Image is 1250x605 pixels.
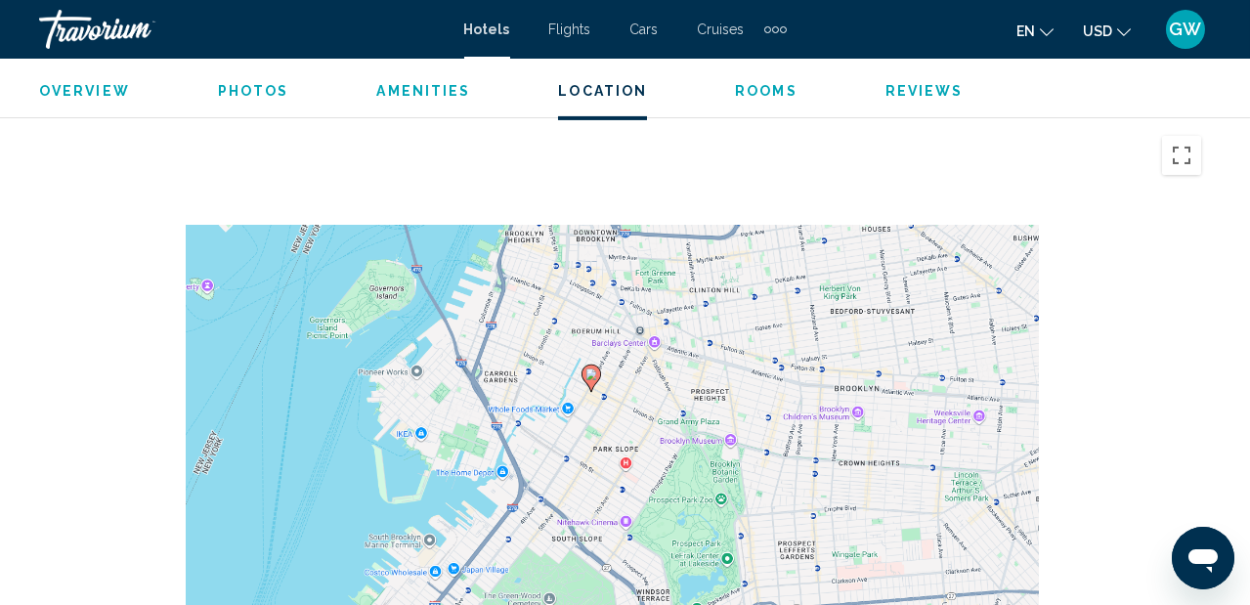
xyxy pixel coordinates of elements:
[218,82,289,100] button: Photos
[1083,23,1112,39] span: USD
[1170,20,1202,39] span: GW
[1083,17,1131,45] button: Change currency
[558,82,647,100] button: Location
[549,22,591,37] a: Flights
[464,22,510,37] a: Hotels
[735,82,797,100] button: Rooms
[1160,9,1211,50] button: User Menu
[39,10,445,49] a: Travorium
[558,83,647,99] span: Location
[1162,136,1201,175] button: Toggle fullscreen view
[1172,527,1234,589] iframe: Button to launch messaging window
[764,14,787,45] button: Extra navigation items
[376,82,470,100] button: Amenities
[735,83,797,99] span: Rooms
[630,22,659,37] a: Cars
[698,22,745,37] a: Cruises
[1016,23,1035,39] span: en
[376,83,470,99] span: Amenities
[885,83,964,99] span: Reviews
[1016,17,1054,45] button: Change language
[39,83,130,99] span: Overview
[885,82,964,100] button: Reviews
[218,83,289,99] span: Photos
[39,82,130,100] button: Overview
